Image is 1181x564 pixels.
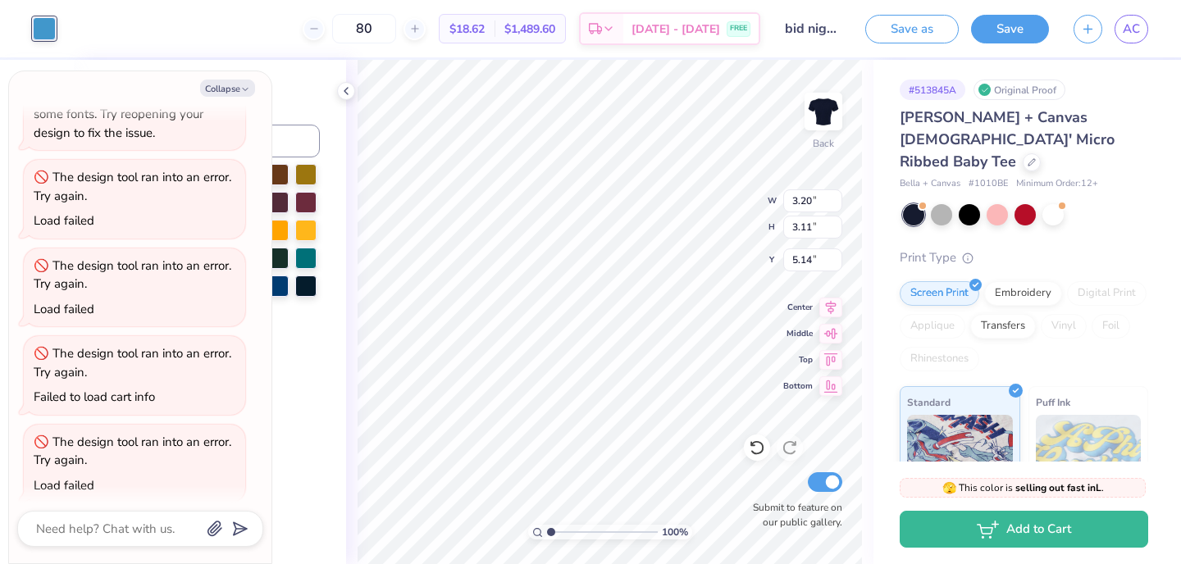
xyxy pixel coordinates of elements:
span: $18.62 [449,20,485,38]
span: Standard [907,393,951,411]
div: Screen Print [900,281,979,306]
span: $1,489.60 [504,20,555,38]
span: FREE [730,23,747,34]
div: Applique [900,314,965,339]
span: [PERSON_NAME] + Canvas [DEMOGRAPHIC_DATA]' Micro Ribbed Baby Tee [900,107,1115,171]
div: Print Type [900,248,1148,267]
span: AC [1123,20,1140,39]
div: Load failed [34,301,94,317]
button: Save [971,15,1049,43]
span: 🫣 [942,480,956,496]
button: Save as [865,15,959,43]
div: Failed to load cart info [34,389,155,405]
span: Bottom [783,380,813,392]
strong: selling out fast in L [1015,481,1101,494]
span: Minimum Order: 12 + [1016,177,1098,191]
div: # 513845A [900,80,965,100]
div: Digital Print [1067,281,1147,306]
img: Standard [907,415,1013,497]
span: Top [783,354,813,366]
span: Bella + Canvas [900,177,960,191]
input: Untitled Design [773,12,853,45]
div: Original Proof [974,80,1065,100]
div: The design tool ran into an error. Try again. [34,169,231,204]
div: Load failed [34,477,94,493]
button: Add to Cart [900,511,1148,548]
div: Transfers [970,314,1036,339]
div: The design tool ran into an error. Try again. [34,434,231,469]
div: The design tool failed to load some fonts. Try reopening your design to fix the issue. [34,88,212,141]
div: Vinyl [1041,314,1087,339]
a: AC [1115,15,1148,43]
button: Collapse [200,80,255,97]
div: Back [813,136,834,151]
input: – – [332,14,396,43]
div: Rhinestones [900,347,979,371]
span: 100 % [662,525,688,539]
div: Foil [1092,314,1130,339]
div: Load failed [34,212,94,229]
div: Embroidery [984,281,1062,306]
label: Submit to feature on our public gallery. [744,500,842,530]
span: This color is . [942,480,1104,495]
span: [DATE] - [DATE] [632,20,720,38]
div: The design tool ran into an error. Try again. [34,345,231,380]
span: Puff Ink [1036,393,1070,411]
img: Puff Ink [1036,415,1142,497]
span: Center [783,302,813,313]
span: Middle [783,328,813,339]
div: The design tool ran into an error. Try again. [34,257,231,293]
span: # 1010BE [969,177,1008,191]
img: Back [807,95,840,128]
